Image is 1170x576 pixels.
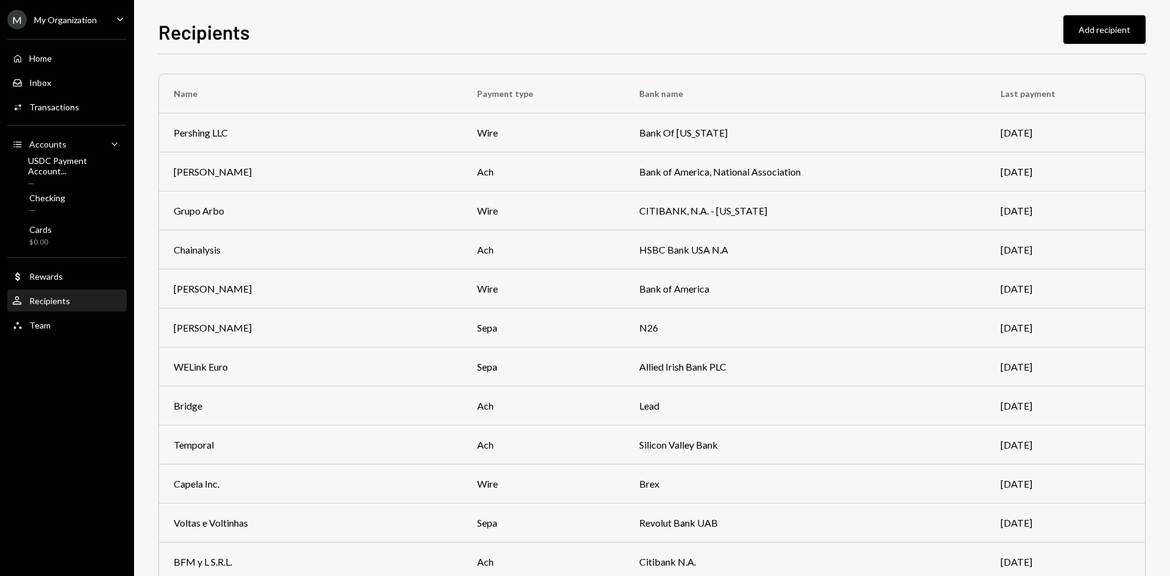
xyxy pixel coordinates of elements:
td: [DATE] [986,191,1145,230]
div: Recipients [29,296,70,306]
a: Checking— [7,189,127,218]
div: Cards [29,224,52,235]
a: Recipients [7,290,127,311]
td: Bank of America [625,269,986,308]
td: Lead [625,386,986,425]
div: [PERSON_NAME] [174,321,252,335]
div: Chainalysis [174,243,221,257]
div: $0.00 [29,237,52,247]
div: wire [477,126,609,140]
div: Team [29,320,51,330]
td: [DATE] [986,464,1145,503]
button: Add recipient [1063,15,1146,44]
div: — [28,179,122,189]
td: Revolut Bank UAB [625,503,986,542]
div: [PERSON_NAME] [174,165,252,179]
div: BFM y L S.R.L. [174,555,232,569]
td: [DATE] [986,347,1145,386]
div: Rewards [29,271,63,282]
div: sepa [477,360,609,374]
div: sepa [477,516,609,530]
a: Cards$0.00 [7,221,127,250]
div: Grupo Arbo [174,204,224,218]
a: Home [7,47,127,69]
td: N26 [625,308,986,347]
div: Capela Inc. [174,477,219,491]
div: Checking [29,193,65,203]
div: ach [477,555,609,569]
div: — [29,205,65,216]
th: Name [159,74,463,113]
div: Temporal [174,438,214,452]
th: Bank name [625,74,986,113]
div: M [7,10,27,29]
div: Pershing LLC [174,126,228,140]
a: Team [7,314,127,336]
div: Voltas e Voltinhas [174,516,248,530]
div: [PERSON_NAME] [174,282,252,296]
td: CITIBANK, N.A. - [US_STATE] [625,191,986,230]
div: wire [477,477,609,491]
div: Home [29,53,52,63]
td: [DATE] [986,230,1145,269]
a: Accounts [7,133,127,155]
td: [DATE] [986,503,1145,542]
div: ach [477,165,609,179]
a: Rewards [7,265,127,287]
div: Transactions [29,102,79,112]
a: Transactions [7,96,127,118]
div: My Organization [34,15,97,25]
div: ach [477,438,609,452]
td: Silicon Valley Bank [625,425,986,464]
td: [DATE] [986,113,1145,152]
div: Inbox [29,77,51,88]
div: Bridge [174,399,202,413]
div: wire [477,282,609,296]
td: [DATE] [986,152,1145,191]
div: Accounts [29,139,66,149]
td: Allied Irish Bank PLC [625,347,986,386]
td: [DATE] [986,386,1145,425]
a: USDC Payment Account...— [7,157,127,187]
th: Last payment [986,74,1145,113]
th: Payment type [463,74,624,113]
td: Brex [625,464,986,503]
div: ach [477,399,609,413]
div: sepa [477,321,609,335]
td: Bank Of [US_STATE] [625,113,986,152]
div: ach [477,243,609,257]
td: [DATE] [986,269,1145,308]
td: [DATE] [986,425,1145,464]
td: HSBC Bank USA N.A [625,230,986,269]
div: WELink Euro [174,360,228,374]
td: [DATE] [986,308,1145,347]
div: USDC Payment Account... [28,155,122,176]
a: Inbox [7,71,127,93]
td: Bank of America, National Association [625,152,986,191]
div: wire [477,204,609,218]
h1: Recipients [158,20,250,44]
